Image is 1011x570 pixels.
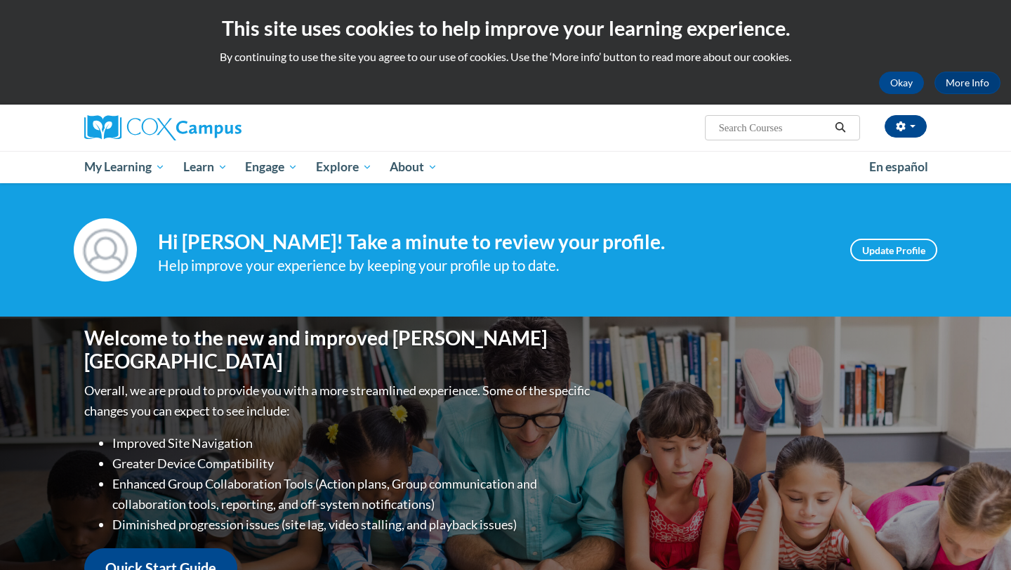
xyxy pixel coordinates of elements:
[390,159,437,175] span: About
[307,151,381,183] a: Explore
[158,254,829,277] div: Help improve your experience by keeping your profile up to date.
[84,380,593,421] p: Overall, we are proud to provide you with a more streamlined experience. Some of the specific cha...
[112,474,593,515] li: Enhanced Group Collaboration Tools (Action plans, Group communication and collaboration tools, re...
[112,515,593,535] li: Diminished progression issues (site lag, video stalling, and playback issues)
[955,514,1000,559] iframe: Button to launch messaging window
[84,115,351,140] a: Cox Campus
[84,326,593,373] h1: Welcome to the new and improved [PERSON_NAME][GEOGRAPHIC_DATA]
[718,119,830,136] input: Search Courses
[158,230,829,254] h4: Hi [PERSON_NAME]! Take a minute to review your profile.
[830,119,851,136] button: Search
[934,72,1000,94] a: More Info
[84,115,242,140] img: Cox Campus
[11,49,1000,65] p: By continuing to use the site you agree to our use of cookies. Use the ‘More info’ button to read...
[381,151,447,183] a: About
[63,151,948,183] div: Main menu
[869,159,928,174] span: En español
[74,218,137,281] img: Profile Image
[236,151,307,183] a: Engage
[316,159,372,175] span: Explore
[860,152,937,182] a: En español
[885,115,927,138] button: Account Settings
[879,72,924,94] button: Okay
[850,239,937,261] a: Update Profile
[174,151,237,183] a: Learn
[112,433,593,453] li: Improved Site Navigation
[11,14,1000,42] h2: This site uses cookies to help improve your learning experience.
[183,159,227,175] span: Learn
[245,159,298,175] span: Engage
[75,151,174,183] a: My Learning
[84,159,165,175] span: My Learning
[112,453,593,474] li: Greater Device Compatibility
